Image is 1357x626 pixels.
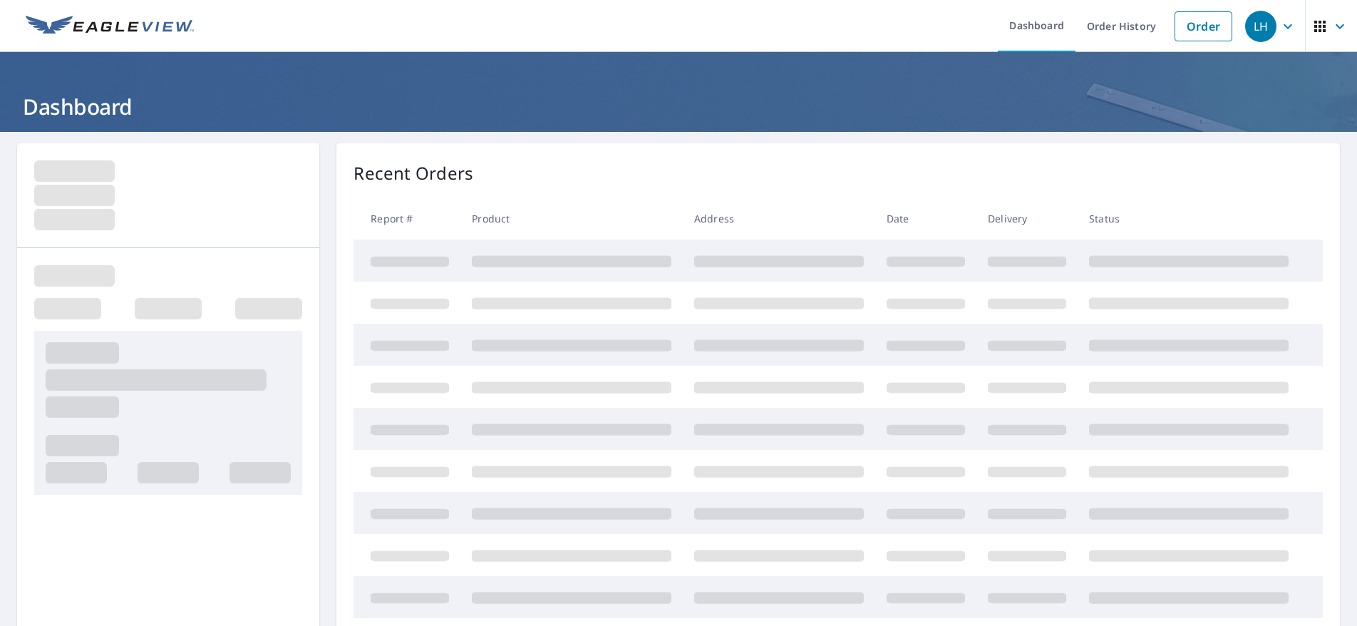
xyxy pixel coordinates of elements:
[1078,197,1300,240] th: Status
[1245,11,1276,42] div: LH
[1175,11,1232,41] a: Order
[26,16,194,37] img: EV Logo
[976,197,1078,240] th: Delivery
[354,197,460,240] th: Report #
[460,197,683,240] th: Product
[683,197,875,240] th: Address
[17,92,1340,121] h1: Dashboard
[875,197,976,240] th: Date
[354,160,473,186] p: Recent Orders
